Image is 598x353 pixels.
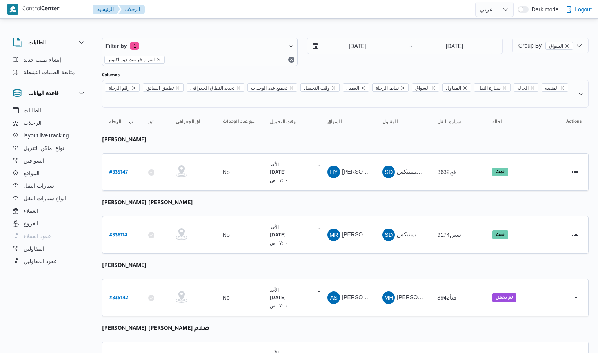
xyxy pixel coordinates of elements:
[549,42,563,49] span: السواق
[105,41,127,51] span: Filter by
[270,177,288,183] small: ٠٧:٠٠ ص
[437,119,460,125] span: سيارة النقل
[434,115,481,128] button: سيارة النقل
[28,88,59,98] h3: قاعدة البيانات
[13,38,86,47] button: الطلبات
[529,6,558,13] span: Dark mode
[9,242,89,255] button: المقاولين
[566,119,582,125] span: Actions
[437,169,456,175] span: قج3632
[431,86,436,90] button: Remove السواق from selection in this group
[270,287,279,293] small: الأحد
[109,119,126,125] span: رقم الرحلة; Sorted in descending order
[300,83,340,92] span: وقت التحميل
[156,57,161,62] button: remove selected entity
[109,230,127,240] a: #336114
[512,38,589,53] button: Group Byالسواقremove selected entity
[6,53,93,82] div: الطلبات
[24,118,42,128] span: الرحلات
[361,86,365,90] button: Remove العميل from selection in this group
[9,167,89,179] button: المواقع
[492,119,503,125] span: الحاله
[24,231,51,241] span: عقود العملاء
[105,83,140,92] span: رقم الرحلة
[330,291,338,304] span: AS
[307,38,396,54] input: Press the down key to open a popover containing a calendar.
[24,219,38,228] span: الفروع
[109,233,127,238] b: # 336114
[442,83,471,92] span: المقاول
[24,256,57,266] span: عقود المقاولين
[319,225,358,230] b: فرونت دور اكتوبر
[9,154,89,167] button: السواقين
[489,115,540,128] button: الحاله
[342,231,434,238] span: [PERSON_NAME] [PERSON_NAME]
[173,115,212,128] button: تحديد النطاق الجغرافى
[13,88,86,98] button: قاعدة البيانات
[415,38,493,54] input: Press the down key to open a popover containing a calendar.
[502,86,507,90] button: Remove سيارة النقل from selection in this group
[24,181,54,190] span: سيارات النقل
[384,291,393,304] span: MH
[496,233,505,238] b: تمت
[223,294,230,301] div: No
[382,166,395,178] div: Shrkah Ditak Ladarah Alamshuroaat W Alkhdmat Ba Lwjistiks
[569,229,581,241] button: Actions
[24,143,66,153] span: انواع اماكن التنزيل
[9,142,89,154] button: انواع اماكن التنزيل
[478,84,501,92] span: سيارة النقل
[342,168,387,175] span: [PERSON_NAME]
[545,84,558,92] span: المنصه
[446,84,461,92] span: المقاول
[109,296,128,301] b: # 335142
[270,233,286,238] b: [DATE]
[270,296,286,301] b: [DATE]
[109,167,128,177] a: #335147
[327,119,342,125] span: السواق
[24,156,44,165] span: السواقين
[545,42,573,50] span: السواق
[575,5,592,14] span: Logout
[146,84,173,92] span: تطبيق السائق
[9,230,89,242] button: عقود العملاء
[102,38,297,54] button: Filter by1 active filters
[437,232,461,238] span: سص9174
[372,83,408,92] span: نقاط الرحلة
[324,115,371,128] button: السواق
[327,166,340,178] div: Hassan Yousf Husanein Salih
[128,119,134,125] svg: Sorted in descending order
[102,137,147,144] b: [PERSON_NAME]
[93,5,120,14] button: الرئيسيه
[187,83,245,92] span: تحديد النطاق الجغرافى
[247,83,297,92] span: تجميع عدد الوحدات
[319,162,358,167] b: فرونت دور اكتوبر
[108,56,155,63] span: الفرع: فرونت دور اكتوبر
[104,56,165,64] span: الفرع: فرونت دور اكتوبر
[385,166,393,178] span: SD
[102,326,209,332] b: [PERSON_NAME] [PERSON_NAME] ضلام
[190,84,235,92] span: تحديد النطاق الجغرافى
[517,84,529,92] span: الحاله
[24,106,41,115] span: الطلبات
[9,117,89,129] button: الرحلات
[397,294,489,300] span: [PERSON_NAME] [PERSON_NAME]
[379,115,426,128] button: المقاول
[327,291,340,304] div: Ahmad Saad Muhammad Said Shbak
[382,119,398,125] span: المقاول
[9,66,89,79] button: متابعة الطلبات النشطة
[175,86,180,90] button: Remove تطبيق السائق from selection in this group
[382,291,395,304] div: Muhammad Hasani Muhammad Ibrahem
[102,72,120,79] label: Columns
[342,294,387,300] span: [PERSON_NAME]
[251,84,287,92] span: تجميع عدد الوحدات
[343,83,369,92] span: العميل
[560,86,565,90] button: Remove المنصه from selection in this group
[496,296,513,300] b: لم تحمل
[24,55,61,64] span: إنشاء طلب جديد
[176,119,209,125] span: تحديد النطاق الجغرافى
[143,83,183,92] span: تطبيق السائق
[319,287,358,293] b: فرونت دور اكتوبر
[9,205,89,217] button: العملاء
[270,240,288,245] small: ٠٧:٠٠ ص
[9,129,89,142] button: layout.liveTracking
